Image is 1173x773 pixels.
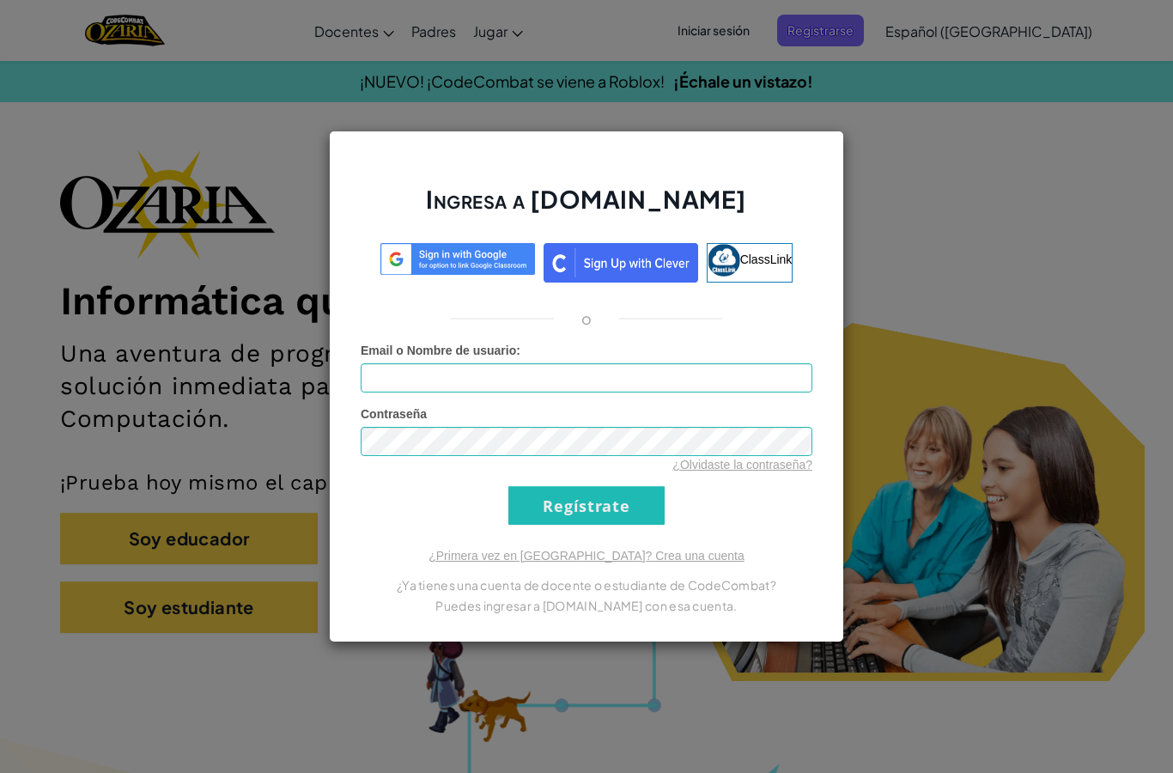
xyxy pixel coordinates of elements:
p: o [581,308,592,329]
label: : [361,342,520,359]
input: Regístrate [508,486,665,525]
a: ¿Olvidaste la contraseña? [672,458,812,472]
h2: Ingresa a [DOMAIN_NAME] [361,183,812,233]
span: ClassLink [740,253,793,266]
img: clever_sso_button@2x.png [544,243,698,283]
a: ¿Primera vez en [GEOGRAPHIC_DATA]? Crea una cuenta [428,549,745,563]
img: log-in-google-sso.svg [380,243,535,275]
span: Email o Nombre de usuario [361,344,516,357]
img: classlink-logo-small.png [708,244,740,277]
p: ¿Ya tienes una cuenta de docente o estudiante de CodeCombat? [361,575,812,595]
p: Puedes ingresar a [DOMAIN_NAME] con esa cuenta. [361,595,812,616]
span: Contraseña [361,407,427,421]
